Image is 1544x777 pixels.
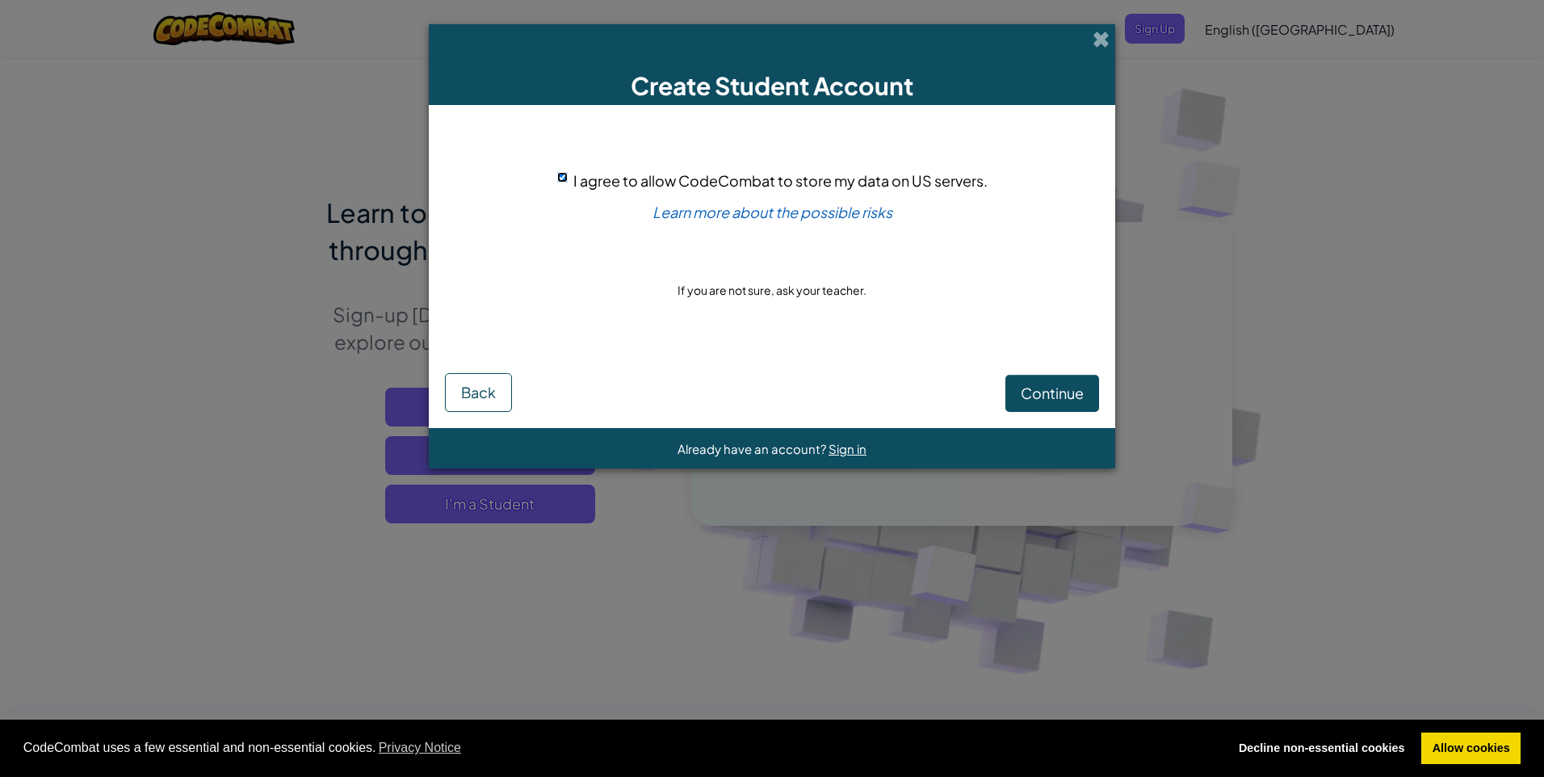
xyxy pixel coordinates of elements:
span: Continue [1021,384,1084,402]
p: If you are not sure, ask your teacher. [678,282,866,298]
span: I agree to allow CodeCombat to store my data on US servers. [573,171,988,190]
span: Create Student Account [631,70,913,101]
input: I agree to allow CodeCombat to store my data on US servers. [557,172,568,183]
button: Back [445,373,512,412]
span: Already have an account? [678,441,829,456]
span: Back [461,383,496,401]
a: allow cookies [1421,733,1521,765]
a: deny cookies [1227,733,1416,765]
button: Continue [1005,375,1099,412]
a: Learn more about the possible risks [652,203,892,221]
a: Sign in [829,441,866,456]
a: learn more about cookies [376,736,464,760]
span: CodeCombat uses a few essential and non-essential cookies. [23,736,1215,760]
